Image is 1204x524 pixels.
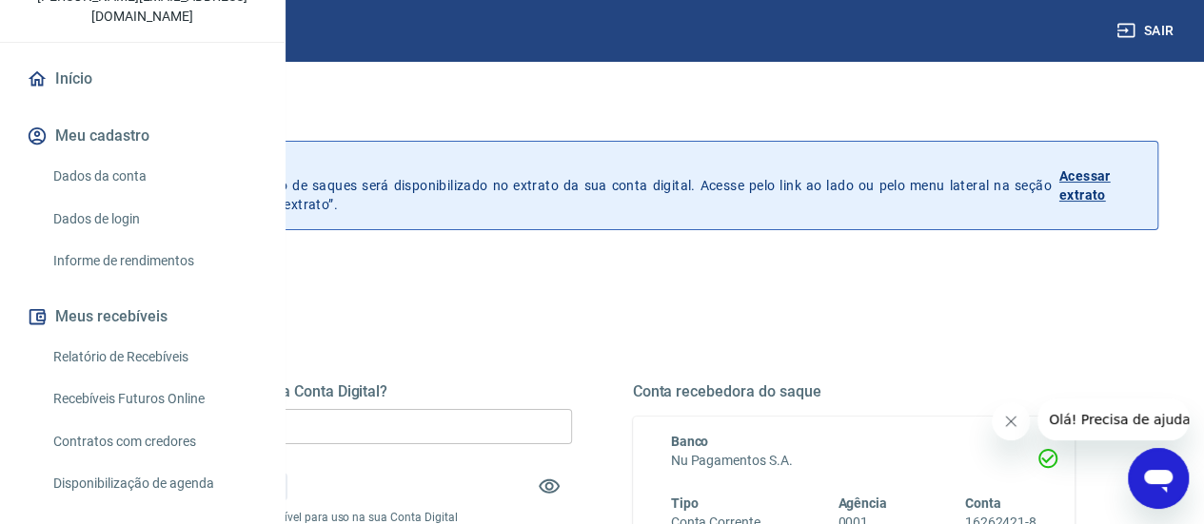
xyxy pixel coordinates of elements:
button: Meus recebíveis [23,296,262,338]
iframe: Close message [992,402,1030,440]
h5: Quanto deseja sacar da Conta Digital? [129,382,572,401]
h5: Conta recebedora do saque [633,382,1076,401]
a: Recebíveis Futuros Online [46,379,262,418]
span: Olá! Precisa de ajuda? [11,13,160,29]
a: Acessar extrato [1059,157,1142,214]
iframe: Button to launch messaging window [1128,448,1189,509]
a: Disponibilização de agenda [46,464,262,503]
span: Banco [671,434,709,449]
a: Informe de rendimentos [46,242,262,281]
a: Contratos com credores [46,422,262,461]
span: Tipo [671,495,699,511]
a: Relatório de Recebíveis [46,338,262,377]
p: Histórico de saques [103,157,1052,176]
button: Sair [1113,13,1181,49]
span: Conta [964,495,1000,511]
a: Início [23,58,262,100]
span: Agência [838,495,887,511]
p: A partir de agora, o histórico de saques será disponibilizado no extrato da sua conta digital. Ac... [103,157,1052,214]
p: Acessar extrato [1059,166,1142,204]
a: Dados da conta [46,157,262,196]
iframe: Message from company [1037,398,1189,440]
h6: Nu Pagamentos S.A. [671,451,1037,471]
h3: Saque [46,99,1158,126]
a: Dados de login [46,200,262,239]
button: Meu cadastro [23,115,262,157]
